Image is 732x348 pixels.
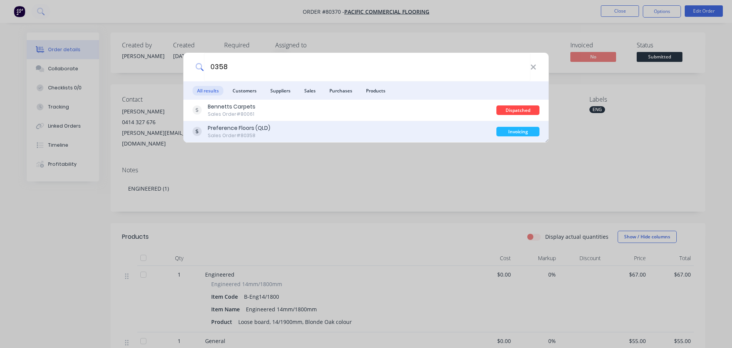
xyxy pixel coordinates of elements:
span: Purchases [325,86,357,95]
span: Suppliers [266,86,295,95]
div: Preference Floors (QLD) [208,124,270,132]
span: Sales [300,86,320,95]
div: Invoicing [496,127,539,136]
span: All results [193,86,223,95]
div: Sales Order #80061 [208,111,255,118]
span: Customers [228,86,261,95]
div: Bennetts Carpets [208,103,255,111]
span: Products [361,86,390,95]
div: Dispatched [496,105,539,115]
input: Start typing a customer or supplier name to create a new order... [204,53,530,81]
div: Sales Order #80358 [208,132,270,139]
